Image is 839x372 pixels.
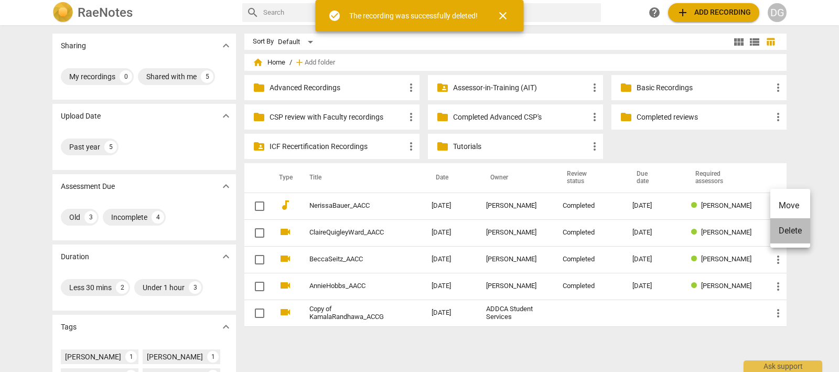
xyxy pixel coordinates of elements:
li: Move [770,193,810,218]
span: close [497,9,509,22]
div: The recording was successfully deleted! [349,10,478,22]
span: check_circle [328,9,341,22]
li: Delete [770,218,810,243]
button: Close [490,3,515,28]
